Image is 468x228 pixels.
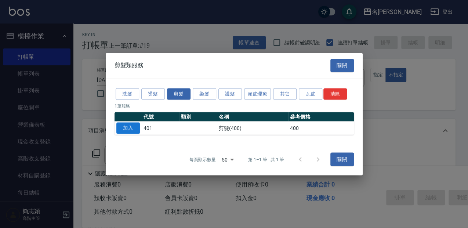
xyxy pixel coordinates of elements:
[330,59,354,72] button: 關閉
[116,122,140,134] button: 加入
[115,62,144,69] span: 剪髮類服務
[167,88,191,99] button: 剪髮
[142,112,179,122] th: 代號
[116,88,139,99] button: 洗髮
[142,122,179,135] td: 401
[217,122,288,135] td: 剪髮(400)
[288,112,353,122] th: 參考價格
[115,102,354,109] p: 1 筆服務
[219,149,236,169] div: 50
[141,88,165,99] button: 燙髮
[288,122,353,135] td: 400
[273,88,297,99] button: 其它
[330,153,354,166] button: 關閉
[299,88,322,99] button: 瓦皮
[323,88,347,99] button: 清除
[193,88,216,99] button: 染髮
[189,156,216,163] p: 每頁顯示數量
[179,112,217,122] th: 類別
[248,156,284,163] p: 第 1–1 筆 共 1 筆
[217,112,288,122] th: 名稱
[244,88,271,99] button: 頭皮理療
[218,88,242,99] button: 護髮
